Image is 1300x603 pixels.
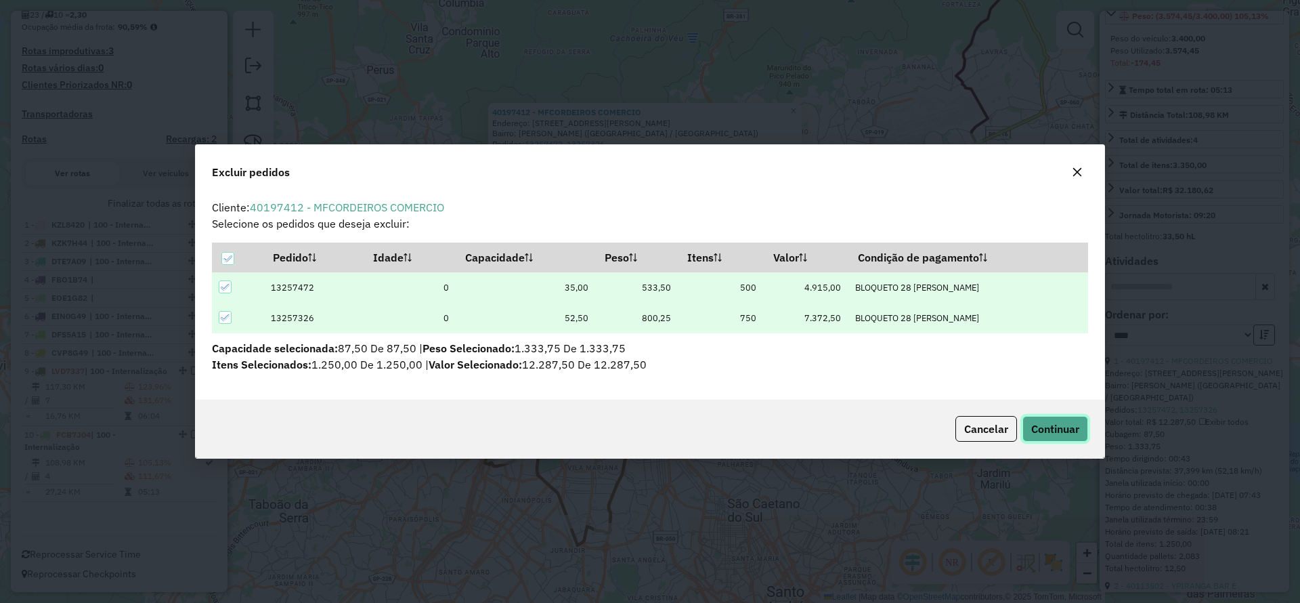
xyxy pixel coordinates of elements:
[1031,422,1079,436] span: Continuar
[364,243,456,272] th: Idade
[212,215,1088,232] p: Selecione os pedidos que deseja excluir:
[264,272,364,303] td: 13257472
[212,164,290,180] span: Excluir pedidos
[456,243,596,272] th: Capacidade
[595,303,678,333] td: 800,25
[595,272,678,303] td: 533,50
[212,358,311,371] span: Itens Selecionados:
[848,303,1088,333] td: BLOQUETO 28 [PERSON_NAME]
[429,358,522,371] span: Valor Selecionado:
[456,303,596,333] td: 52,50
[212,340,1088,356] p: 87,50 De 87,50 | 1.333,75 De 1.333,75
[364,303,456,333] td: 0
[955,416,1017,442] button: Cancelar
[264,243,364,272] th: Pedido
[422,341,515,355] span: Peso Selecionado:
[764,303,848,333] td: 7.372,50
[678,243,764,272] th: Itens
[456,272,596,303] td: 35,00
[264,303,364,333] td: 13257326
[848,243,1088,272] th: Condição de pagamento
[212,356,1088,373] p: 12.287,50 De 12.287,50
[212,201,444,214] span: Cliente:
[964,422,1008,436] span: Cancelar
[764,243,848,272] th: Valor
[678,303,764,333] td: 750
[595,243,678,272] th: Peso
[250,201,444,214] a: 40197412 - MFCORDEIROS COMERCIO
[764,272,848,303] td: 4.915,00
[212,358,429,371] span: 1.250,00 De 1.250,00 |
[678,272,764,303] td: 500
[364,272,456,303] td: 0
[848,272,1088,303] td: BLOQUETO 28 [PERSON_NAME]
[1022,416,1088,442] button: Continuar
[212,341,338,355] span: Capacidade selecionada:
